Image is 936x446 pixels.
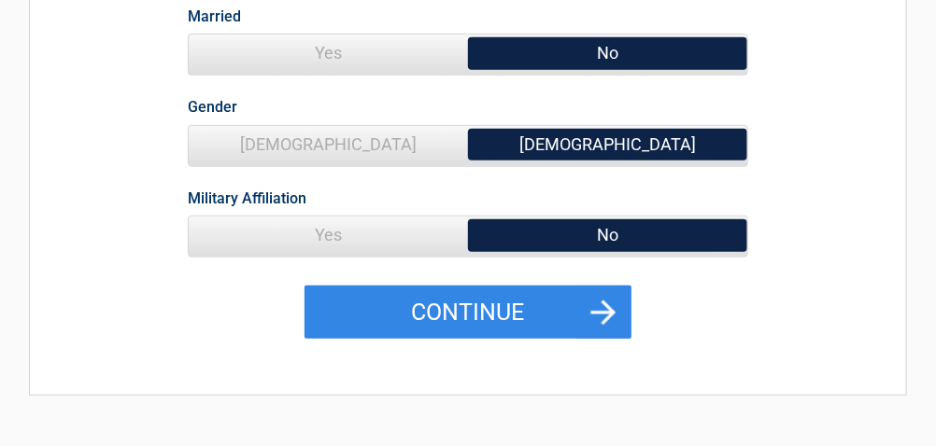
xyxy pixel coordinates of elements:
[305,286,631,340] button: Continue
[188,186,306,211] label: Military Affiliation
[189,126,468,163] span: [DEMOGRAPHIC_DATA]
[468,126,747,163] span: [DEMOGRAPHIC_DATA]
[189,216,468,254] span: Yes
[188,4,241,29] label: Married
[188,94,237,119] label: Gender
[189,35,468,72] span: Yes
[468,216,747,254] span: No
[468,35,747,72] span: No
